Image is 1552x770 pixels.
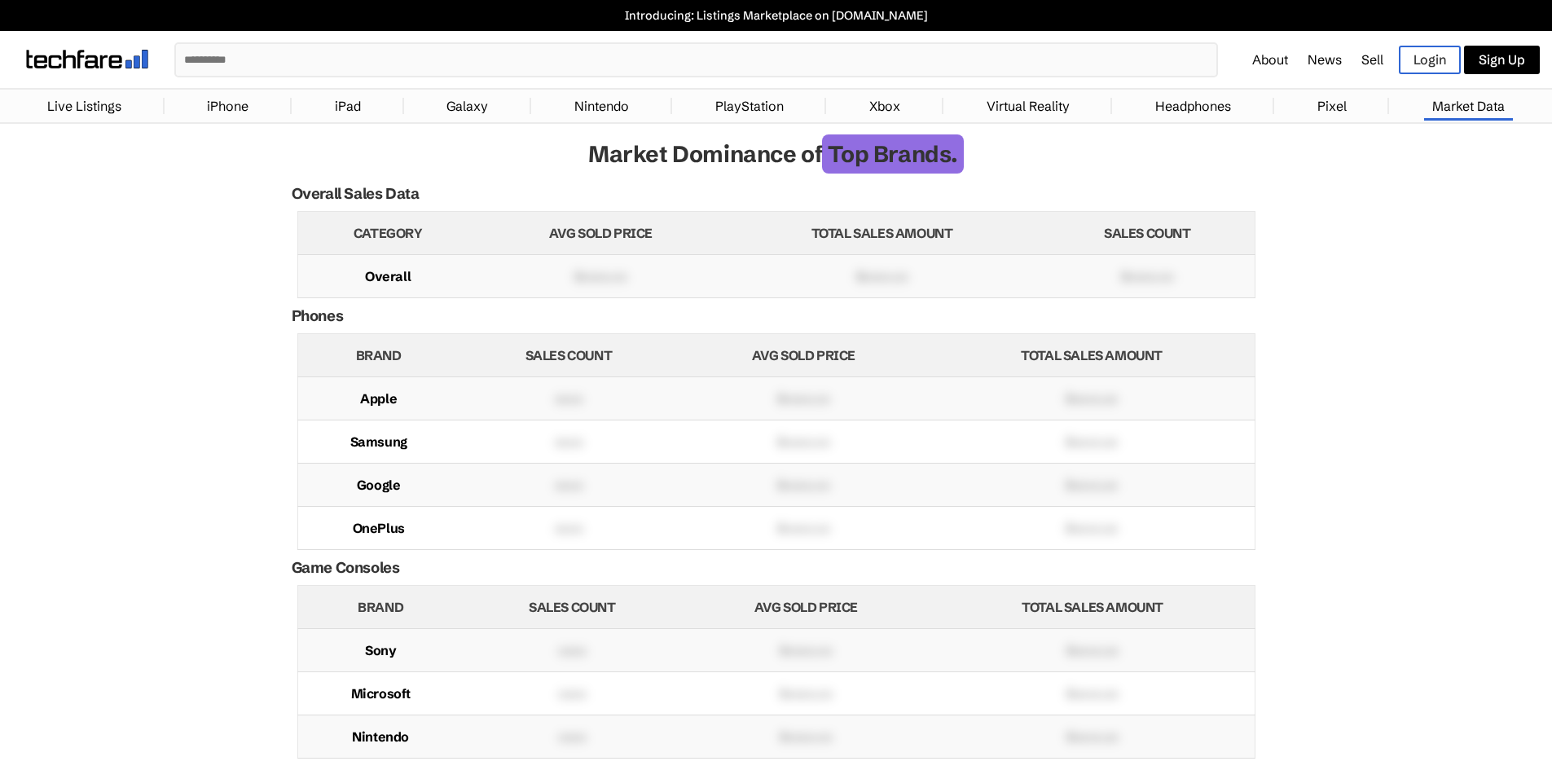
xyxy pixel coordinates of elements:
[1361,51,1383,68] a: Sell
[681,586,931,629] th: Avg Sold Price
[297,672,464,715] td: Microsoft
[1147,90,1239,122] a: Headphones
[1252,51,1288,68] a: About
[1040,212,1255,255] th: Sales Count
[297,715,464,759] td: Nintendo
[566,90,637,122] a: Nintendo
[292,558,1265,577] h2: Game Consoles
[39,90,130,122] a: Live Listings
[297,629,464,672] td: Sony
[438,90,496,122] a: Galaxy
[822,134,964,174] span: Top Brands.
[930,334,1255,377] th: Total Sales Amount
[26,50,148,68] img: techfare logo
[464,586,681,629] th: Sales Count
[1309,90,1355,122] a: Pixel
[297,507,459,550] td: OnePlus
[1424,90,1513,122] a: Market Data
[678,334,930,377] th: Avg Sold Price
[292,184,420,203] h2: Overall Sales Data
[478,212,723,255] th: Avg Sold Price
[297,255,478,298] td: Overall
[327,90,369,122] a: iPad
[297,420,459,464] td: Samsung
[861,90,908,122] a: Xbox
[1464,46,1540,74] a: Sign Up
[297,377,459,420] td: Apple
[297,464,459,507] td: Google
[707,90,792,122] a: PlayStation
[297,334,459,377] th: Brand
[8,8,1544,23] a: Introducing: Listings Marketplace on [DOMAIN_NAME]
[459,334,678,377] th: Sales Count
[1308,51,1342,68] a: News
[199,90,257,122] a: iPhone
[292,306,1265,325] h2: Phones
[978,90,1078,122] a: Virtual Reality
[297,212,478,255] th: Category
[297,586,464,629] th: Brand
[931,586,1255,629] th: Total Sales Amount
[304,140,1249,168] h1: Market Dominance of
[723,212,1040,255] th: Total Sales Amount
[1399,46,1461,74] a: Login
